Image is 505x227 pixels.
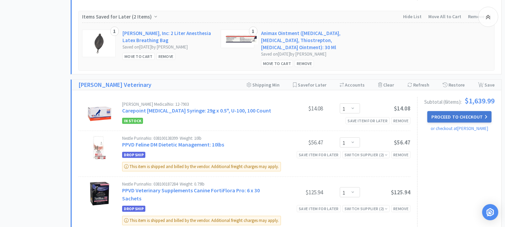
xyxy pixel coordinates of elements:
div: Nestle Purina No: 038100138399 · Weight: 10lb [122,136,273,140]
span: Hide List [403,13,422,20]
div: Save item for later [346,117,390,124]
span: Move All to Cart [428,13,461,20]
div: $14.08 [273,104,323,112]
a: [PERSON_NAME], Inc: 2 Liter Anesthesia Latex Breathing Bag [122,30,214,44]
img: 9c447bb95fb14e0e9facdefa13479a36_10056.png [94,33,104,54]
div: Move to Cart [122,53,155,60]
img: e8673b4608f0435a817b774ce86291d1_17963.png [224,33,258,44]
div: Open Intercom Messenger [482,204,498,220]
span: $125.94 [391,189,410,196]
a: Animax Ointment ([MEDICAL_DATA], [MEDICAL_DATA], Thiostrepton, [MEDICAL_DATA] Ointment): 30 Ml [261,30,353,51]
div: Restore [443,80,465,90]
div: Switch Supplier ( 2 ) [345,152,388,158]
div: $56.47 [273,138,323,147]
a: PPVD Feline DM Dietetic Management: 10lbs [122,141,224,148]
img: 22ade0526c3a44bf865c4e6bdde8e983_230080.jpeg [88,102,111,126]
div: $125.94 [273,188,323,196]
span: 2 Items [134,13,150,20]
div: Subtotal ( 6 item s ): [424,97,495,104]
span: In Stock [122,118,143,124]
div: Move to Cart [261,60,293,67]
img: 78833a4fc712426aa2ef65305bcdb128_382685.jpeg [88,182,111,205]
div: 1 [249,27,257,36]
div: Save item for later [297,151,341,158]
div: Switch Supplier ( 2 ) [345,205,388,212]
div: Accounts [340,80,365,90]
div: Remove [391,205,410,212]
span: $1,639.99 [465,97,495,104]
span: Remove All [468,13,491,20]
div: Remove [156,53,176,60]
button: Proceed to Checkout [427,111,491,123]
span: $56.47 [394,139,410,146]
div: Clear [378,80,394,90]
div: Remove [391,151,410,158]
div: Saved on [DATE] by [PERSON_NAME] [261,51,353,58]
div: This item is shipped and billed by the vendor. Additional freight charges may apply. [122,162,281,171]
div: Refresh [407,80,429,90]
div: 1 [110,27,119,36]
span: Items Saved for Later ( ) [82,13,153,20]
a: [PERSON_NAME] Veterinary [78,80,151,90]
div: Save item for later [297,205,341,212]
div: This item is shipped and billed by the vendor. Additional freight charges may apply. [122,216,281,225]
span: Drop Ship [122,206,145,212]
a: PPVD Veterinary Supplements Canine FortiFlora Pro: 6 x 30 Sachets [122,187,260,202]
div: Nestle Purina No: 038100187284 · Weight: 0.79lb [122,182,273,186]
span: $14.08 [394,105,410,112]
div: Shipping Min [247,80,280,90]
div: Saved on [DATE] by [PERSON_NAME] [122,44,214,51]
a: or checkout at [PERSON_NAME] [431,126,488,131]
div: Save [478,80,495,90]
a: Carepoint [MEDICAL_DATA] Syringe: 29g x 0.5", U-100, 100 Count [122,107,271,114]
div: [PERSON_NAME] Medical No: 12-7903 [122,102,273,106]
div: Remove [391,117,410,124]
img: 4ca26f72d86e45c3b81e3506a782362a_75967.jpeg [88,136,111,160]
span: Drop Ship [122,152,145,158]
div: Remove [295,60,314,67]
span: Save for Later [298,82,326,88]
